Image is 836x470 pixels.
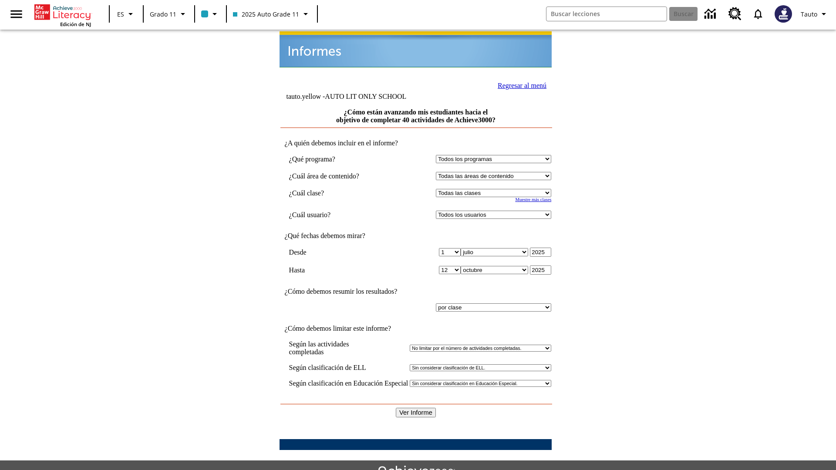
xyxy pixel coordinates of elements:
td: Según clasificación en Educación Especial [289,379,408,387]
a: Centro de información [699,2,723,26]
span: ES [117,10,124,19]
button: Abrir el menú lateral [3,1,29,27]
a: Muestre más clases [515,197,551,202]
button: Perfil/Configuración [797,6,833,22]
td: ¿Cuál clase? [289,189,386,197]
button: Lenguaje: ES, Selecciona un idioma [112,6,140,22]
nobr: AUTO LIT ONLY SCHOOL [325,93,406,100]
button: El color de la clase es azul claro. Cambiar el color de la clase. [198,6,223,22]
a: Regresar al menú [498,82,546,89]
button: Escoja un nuevo avatar [769,3,797,25]
td: ¿A quién debemos incluir en el informe? [280,139,552,147]
td: Según clasificación de ELL [289,364,408,372]
span: Tauto [801,10,817,19]
a: ¿Cómo están avanzando mis estudiantes hacia el objetivo de completar 40 actividades de Achieve3000? [336,108,496,124]
button: Grado: Grado 11, Elige un grado [146,6,192,22]
div: Portada [34,3,91,27]
img: header [280,31,552,67]
nobr: ¿Cuál área de contenido? [289,172,359,180]
button: Clase: 2025 Auto Grade 11, Selecciona una clase [229,6,314,22]
td: tauto.yellow - [286,93,446,101]
td: ¿Qué programa? [289,155,386,163]
td: Hasta [289,265,386,275]
td: Desde [289,248,386,257]
td: ¿Cuál usuario? [289,211,386,219]
td: Según las actividades completadas [289,340,408,356]
img: Avatar [775,5,792,23]
a: Centro de recursos, Se abrirá en una pestaña nueva. [723,2,747,26]
span: Grado 11 [150,10,176,19]
span: 2025 Auto Grade 11 [233,10,299,19]
td: ¿Cómo debemos resumir los resultados? [280,288,552,295]
input: Ver Informe [396,408,436,417]
a: Notificaciones [747,3,769,25]
input: Buscar campo [546,7,667,21]
td: ¿Qué fechas debemos mirar? [280,232,552,240]
td: ¿Cómo debemos limitar este informe? [280,325,552,332]
span: Edición de NJ [60,21,91,27]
